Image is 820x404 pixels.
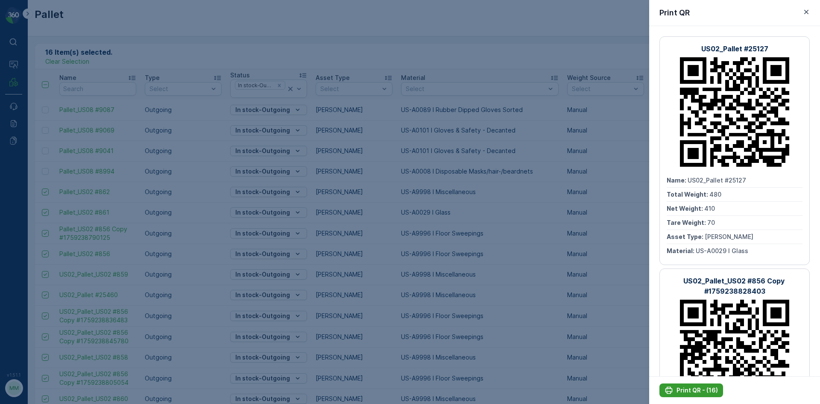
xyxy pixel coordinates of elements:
span: Name : [667,177,688,184]
span: Material : [667,247,696,254]
button: Print QR - (16) [659,383,723,397]
p: Print QR [659,7,690,19]
span: Net Weight : [7,168,45,176]
span: 35 [50,386,57,394]
span: 480 [709,191,721,198]
span: Tare Weight : [667,219,707,226]
span: [PERSON_NAME] [45,197,94,204]
span: 35 [50,154,57,162]
span: Total Weight : [667,191,709,198]
span: US-A0001 I Mixed Flexibles [36,211,118,218]
p: US02_Pallet_US02 #856 Copy #1759238828403 [667,276,802,296]
span: Material : [7,211,36,218]
span: 410 [704,205,715,212]
span: Pallet_US08 #9134 [28,372,83,380]
p: Pallet_US08 #9133 [378,7,441,18]
span: US-A0029 I Glass [696,247,748,254]
span: Asset Type : [7,197,45,204]
span: 35 [48,183,55,190]
span: Total Weight : [7,386,50,394]
span: Name : [7,140,28,147]
span: Name : [7,372,28,380]
span: [PERSON_NAME] [705,233,753,240]
span: 70 [707,219,715,226]
span: Asset Type : [667,233,705,240]
span: Pallet_US08 #9133 [28,140,83,147]
span: Net Weight : [667,205,704,212]
p: Print QR - (16) [676,386,718,395]
span: - [45,168,48,176]
p: US02_Pallet #25127 [701,44,768,54]
span: Tare Weight : [7,183,48,190]
span: Total Weight : [7,154,50,162]
span: US02_Pallet #25127 [688,177,746,184]
p: Pallet_US08 #9134 [378,239,441,250]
